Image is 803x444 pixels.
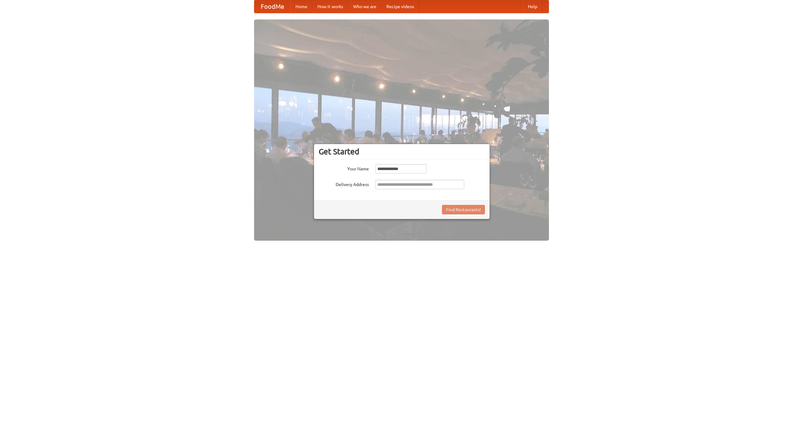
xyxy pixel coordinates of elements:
button: Find Restaurants! [442,205,485,214]
label: Delivery Address [319,180,369,188]
label: Your Name [319,164,369,172]
a: Home [290,0,312,13]
a: Who we are [348,0,381,13]
h3: Get Started [319,147,485,156]
a: Recipe videos [381,0,419,13]
a: FoodMe [254,0,290,13]
a: Help [523,0,542,13]
a: How it works [312,0,348,13]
